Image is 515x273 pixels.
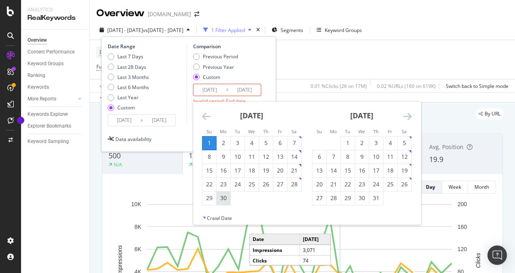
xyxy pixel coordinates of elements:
div: 20 [273,166,287,175]
td: Choose Tuesday, July 1, 2025 as your check-out date. It’s available. [340,136,355,150]
td: Choose Thursday, June 5, 2025 as your check-out date. It’s available. [259,136,273,150]
span: Device [100,49,115,55]
td: Choose Monday, July 28, 2025 as your check-out date. It’s available. [326,191,340,205]
div: 28 [327,194,340,202]
small: Mo [330,128,337,134]
td: Choose Sunday, July 27, 2025 as your check-out date. It’s available. [312,191,326,205]
div: Last 6 Months [108,84,149,91]
td: Choose Sunday, June 29, 2025 as your check-out date. It’s available. [202,191,216,205]
small: Tu [345,128,350,134]
td: Choose Tuesday, June 10, 2025 as your check-out date. It’s available. [230,150,245,164]
div: 21 [287,166,301,175]
div: 10 [369,153,383,161]
text: 200 [458,201,467,207]
div: Custom [108,104,149,111]
div: 30 [217,194,230,202]
div: Tooltip anchor [17,117,24,124]
div: 7 [327,153,340,161]
small: Th [373,128,379,134]
div: 4 [245,139,259,147]
button: Apply [96,79,120,92]
small: Fr [278,128,282,134]
button: 1 Filter Applied [200,23,255,36]
td: Choose Wednesday, July 23, 2025 as your check-out date. It’s available. [355,177,369,191]
div: Last 28 Days [117,64,146,70]
td: Choose Saturday, June 14, 2025 as your check-out date. It’s available. [287,150,301,164]
div: Custom [117,104,135,111]
td: Choose Monday, June 16, 2025 as your check-out date. It’s available. [216,164,230,177]
a: Keywords Explorer [28,110,84,119]
td: Choose Friday, July 4, 2025 as your check-out date. It’s available. [383,136,397,150]
div: Custom [193,74,238,81]
td: Choose Monday, June 23, 2025 as your check-out date. It’s available. [216,177,230,191]
td: Choose Saturday, July 19, 2025 as your check-out date. It’s available. [397,164,411,177]
text: 6K [134,246,142,252]
a: Keyword Sampling [28,137,84,146]
td: Choose Sunday, July 13, 2025 as your check-out date. It’s available. [312,164,326,177]
span: vs [DATE] - [DATE] [143,27,183,34]
td: Choose Friday, July 18, 2025 as your check-out date. It’s available. [383,164,397,177]
div: Move forward to switch to the next month. [403,111,412,122]
div: 1 [202,139,216,147]
div: Previous Year [203,64,234,70]
td: Choose Tuesday, June 3, 2025 as your check-out date. It’s available. [230,136,245,150]
td: Choose Friday, June 27, 2025 as your check-out date. It’s available. [273,177,287,191]
td: Choose Sunday, July 20, 2025 as your check-out date. It’s available. [312,177,326,191]
td: Choose Thursday, July 10, 2025 as your check-out date. It’s available. [369,150,383,164]
a: More Reports [28,95,76,103]
td: Choose Monday, June 30, 2025 as your check-out date. It’s available. [216,191,230,205]
div: 0.01 % Clicks ( 2K on 17M ) [311,83,367,90]
div: Keywords [28,83,49,92]
div: 21 [327,180,340,188]
small: We [248,128,255,134]
td: Choose Wednesday, June 11, 2025 as your check-out date. It’s available. [245,150,259,164]
button: Segments [268,23,306,36]
div: Switch back to Simple mode [446,83,509,90]
div: 28 [287,180,301,188]
div: 19 [398,166,411,175]
td: Choose Friday, June 6, 2025 as your check-out date. It’s available. [273,136,287,150]
div: 15 [341,166,355,175]
td: Choose Wednesday, June 18, 2025 as your check-out date. It’s available. [245,164,259,177]
td: Choose Tuesday, June 24, 2025 as your check-out date. It’s available. [230,177,245,191]
div: 13 [273,153,287,161]
div: Last 28 Days [108,64,149,70]
div: 16 [217,166,230,175]
div: arrow-right-arrow-left [194,11,199,17]
div: Keywords Explorer [28,110,68,119]
div: 11 [245,153,259,161]
input: End Date [143,115,175,126]
div: 15 [202,166,216,175]
div: Move backward to switch to the previous month. [202,111,211,122]
div: Last 6 Months [117,84,149,91]
div: Comparison [193,43,264,50]
td: Choose Wednesday, June 4, 2025 as your check-out date. It’s available. [245,136,259,150]
div: 24 [369,180,383,188]
td: Choose Sunday, June 22, 2025 as your check-out date. It’s available. [202,177,216,191]
text: 160 [458,224,467,230]
td: Choose Monday, June 2, 2025 as your check-out date. It’s available. [216,136,230,150]
text: Clicks [475,253,481,268]
td: Choose Friday, June 20, 2025 as your check-out date. It’s available. [273,164,287,177]
span: By URL [485,111,500,116]
span: 152,262 [189,151,215,160]
div: 7 [287,139,301,147]
td: Choose Thursday, July 17, 2025 as your check-out date. It’s available. [369,164,383,177]
div: 18 [383,166,397,175]
div: times [255,26,262,34]
td: Choose Saturday, June 21, 2025 as your check-out date. It’s available. [287,164,301,177]
div: Crawl Date [207,215,232,222]
input: Start Date [108,115,140,126]
div: Calendar [193,102,421,215]
td: Choose Tuesday, July 22, 2025 as your check-out date. It’s available. [340,177,355,191]
div: 25 [245,180,259,188]
td: Choose Monday, June 9, 2025 as your check-out date. It’s available. [216,150,230,164]
div: 5 [259,139,273,147]
div: Last 7 Days [117,53,143,60]
div: Last 7 Days [108,53,149,60]
text: 120 [458,246,467,252]
td: Choose Wednesday, July 16, 2025 as your check-out date. It’s available. [355,164,369,177]
td: Choose Tuesday, July 29, 2025 as your check-out date. It’s available. [340,191,355,205]
td: Choose Monday, July 14, 2025 as your check-out date. It’s available. [326,164,340,177]
small: Su [206,128,212,134]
